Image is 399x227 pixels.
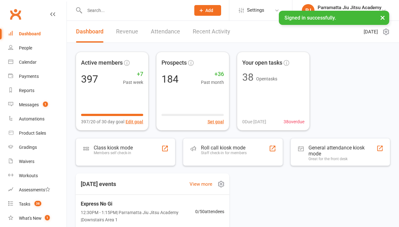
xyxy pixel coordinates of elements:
div: 38 [242,72,254,82]
span: 397/20 of 30 day goal [81,118,124,125]
a: Attendance [151,21,180,43]
a: Workouts [8,169,67,183]
a: Gradings [8,140,67,154]
div: Parramatta Jiu Jitsu Academy [318,10,381,16]
div: Waivers [19,159,34,164]
div: Product Sales [19,131,46,136]
span: Add [205,8,213,13]
div: Calendar [19,60,37,65]
a: Calendar [8,55,67,69]
span: 1 [45,215,50,220]
span: Signed in successfully. [285,15,336,21]
a: Assessments [8,183,67,197]
span: Your open tasks [242,58,282,67]
div: Payments [19,74,39,79]
a: Dashboard [76,21,103,43]
div: Members self check-in [94,151,133,155]
a: Product Sales [8,126,67,140]
span: +7 [123,70,143,79]
span: Open tasks [256,76,277,81]
div: PJ [302,4,314,17]
button: × [377,11,388,24]
div: Class kiosk mode [94,145,133,151]
div: 184 [161,74,179,84]
div: Reports [19,88,34,93]
div: Gradings [19,145,37,150]
span: 38 overdue [284,118,304,125]
div: Tasks [19,201,30,207]
span: Past week [123,79,143,86]
span: Prospects [161,58,187,67]
div: What's New [19,216,42,221]
a: Messages 1 [8,98,67,112]
a: Automations [8,112,67,126]
div: Workouts [19,173,38,178]
span: [DATE] [364,28,378,36]
a: Tasks 38 [8,197,67,211]
input: Search... [83,6,186,15]
span: 0 Due [DATE] [242,118,266,125]
a: Dashboard [8,27,67,41]
div: Parramatta Jiu Jitsu Academy [318,5,381,10]
div: People [19,45,32,50]
a: Payments [8,69,67,84]
div: Roll call kiosk mode [201,145,247,151]
button: Set goal [208,118,224,125]
h3: [DATE] events [76,178,121,190]
div: Staff check-in for members [201,151,247,155]
div: Assessments [19,187,50,192]
span: 38 [34,201,41,206]
a: Revenue [116,21,138,43]
a: Clubworx [8,6,23,22]
span: Settings [247,3,264,17]
span: 12:30PM - 1:15PM | Parramatta Jiu Jitsu Academy | Downstairs Area 1 [81,209,195,223]
button: Edit goal [126,118,143,125]
span: Express No Gi [81,200,195,208]
a: View more [190,180,212,188]
span: 0 / 50 attendees [195,208,224,215]
span: +36 [201,70,224,79]
div: Messages [19,102,39,107]
span: 1 [43,102,48,107]
a: What's New1 [8,211,67,225]
a: Reports [8,84,67,98]
a: Waivers [8,154,67,169]
div: Automations [19,116,44,121]
div: General attendance kiosk mode [308,145,376,157]
a: Recent Activity [193,21,230,43]
div: 397 [81,74,98,84]
div: Great for the front desk [308,157,376,161]
button: Add [194,5,221,16]
a: People [8,41,67,55]
div: Dashboard [19,31,41,36]
span: Active members [81,58,123,67]
span: Past month [201,79,224,86]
